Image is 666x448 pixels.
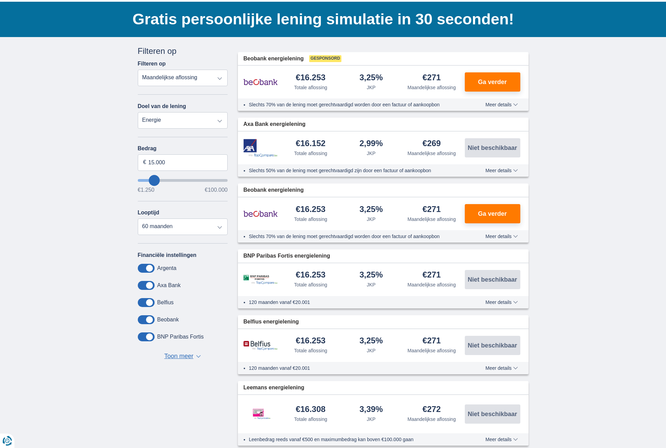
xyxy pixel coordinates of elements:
[465,270,520,289] button: Niet beschikbaar
[423,205,441,214] div: €271
[157,334,204,340] label: BNP Paribas Fortis
[294,84,327,91] div: Totale aflossing
[138,187,155,193] span: €1.250
[164,352,193,361] span: Toon meer
[196,355,201,358] span: ▼
[408,416,456,423] div: Maandelijkse aflossing
[465,72,520,92] button: Ga verder
[249,436,460,443] li: Leenbedrag reeds vanaf €500 en maximumbedrag kan boven €100.000 gaan
[360,73,383,83] div: 3,25%
[243,55,304,63] span: Beobank energielening
[243,275,278,285] img: product.pl.alt BNP Paribas Fortis
[367,281,376,288] div: JKP
[138,252,197,258] label: Financiële instellingen
[249,299,460,306] li: 120 maanden vanaf €20.001
[360,337,383,346] div: 3,25%
[249,365,460,372] li: 120 maanden vanaf €20.001
[408,216,456,223] div: Maandelijkse aflossing
[480,299,523,305] button: Meer details
[465,404,520,424] button: Niet beschikbaar
[249,167,460,174] li: Slechts 50% van de lening moet gerechtvaardigd zijn door een factuur of aankoopbon
[480,437,523,442] button: Meer details
[243,186,304,194] span: Beobank energielening
[157,317,179,323] label: Beobank
[485,437,518,442] span: Meer details
[143,158,146,166] span: €
[138,103,186,109] label: Doel van de lening
[294,347,327,354] div: Totale aflossing
[485,234,518,239] span: Meer details
[309,55,341,62] span: Gesponsord
[480,102,523,107] button: Meer details
[138,145,228,152] label: Bedrag
[296,405,326,414] div: €16.308
[294,150,327,157] div: Totale aflossing
[367,216,376,223] div: JKP
[133,9,529,30] h1: Gratis persoonlijke lening simulatie in 30 seconden!
[367,416,376,423] div: JKP
[243,139,278,157] img: product.pl.alt Axa Bank
[157,282,181,288] label: Axa Bank
[296,139,326,149] div: €16.152
[296,271,326,280] div: €16.253
[243,402,278,426] img: product.pl.alt Leemans Kredieten
[367,347,376,354] div: JKP
[360,205,383,214] div: 3,25%
[138,179,228,182] input: wantToBorrow
[408,347,456,354] div: Maandelijkse aflossing
[478,79,507,85] span: Ga verder
[465,336,520,355] button: Niet beschikbaar
[423,139,441,149] div: €269
[468,342,517,349] span: Niet beschikbaar
[243,318,299,326] span: Belfius energielening
[243,205,278,222] img: product.pl.alt Beobank
[138,61,166,67] label: Filteren op
[408,281,456,288] div: Maandelijkse aflossing
[485,102,518,107] span: Meer details
[465,204,520,223] button: Ga verder
[249,101,460,108] li: Slechts 70% van de lening moet gerechtvaardigd worden door een factuur of aankoopbon
[468,276,517,283] span: Niet beschikbaar
[157,299,174,306] label: Belfius
[465,138,520,157] button: Niet beschikbaar
[296,337,326,346] div: €16.253
[485,366,518,370] span: Meer details
[294,281,327,288] div: Totale aflossing
[480,168,523,173] button: Meer details
[243,120,305,128] span: Axa Bank energielening
[485,168,518,173] span: Meer details
[408,150,456,157] div: Maandelijkse aflossing
[423,73,441,83] div: €271
[243,252,330,260] span: BNP Paribas Fortis energielening
[468,145,517,151] span: Niet beschikbaar
[249,233,460,240] li: Slechts 70% van de lening moet gerechtvaardigd worden door een factuur of aankoopbon
[294,216,327,223] div: Totale aflossing
[367,150,376,157] div: JKP
[138,45,228,57] div: Filteren op
[423,337,441,346] div: €271
[162,352,203,361] button: Toon meer ▼
[408,84,456,91] div: Maandelijkse aflossing
[360,405,383,414] div: 3,39%
[138,210,159,216] label: Looptijd
[243,384,304,392] span: Leemans energielening
[360,139,383,149] div: 2,99%
[367,84,376,91] div: JKP
[296,73,326,83] div: €16.253
[360,271,383,280] div: 3,25%
[478,211,507,217] span: Ga verder
[423,271,441,280] div: €271
[294,416,327,423] div: Totale aflossing
[423,405,441,414] div: €272
[157,265,177,271] label: Argenta
[243,73,278,91] img: product.pl.alt Beobank
[468,411,517,417] span: Niet beschikbaar
[480,234,523,239] button: Meer details
[205,187,228,193] span: €100.000
[243,341,278,351] img: product.pl.alt Belfius
[296,205,326,214] div: €16.253
[480,365,523,371] button: Meer details
[485,300,518,305] span: Meer details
